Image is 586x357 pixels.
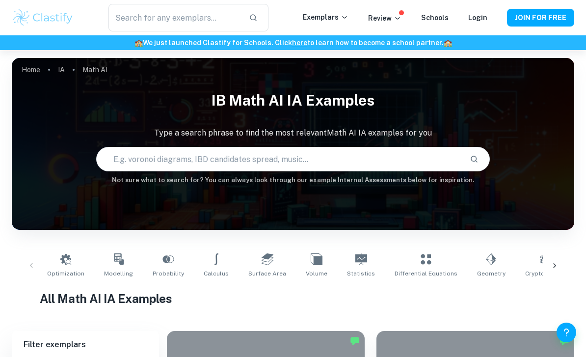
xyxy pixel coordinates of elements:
[108,4,241,31] input: Search for any exemplars...
[395,269,457,278] span: Differential Equations
[507,9,574,27] button: JOIN FOR FREE
[421,14,449,22] a: Schools
[134,39,143,47] span: 🏫
[477,269,506,278] span: Geometry
[444,39,452,47] span: 🏫
[468,14,487,22] a: Login
[350,336,360,346] img: Marked
[204,269,229,278] span: Calculus
[306,269,327,278] span: Volume
[104,269,133,278] span: Modelling
[82,64,107,75] p: Math AI
[47,269,84,278] span: Optimization
[525,269,565,278] span: Cryptography
[12,127,574,139] p: Type a search phrase to find the most relevant Math AI IA examples for you
[303,12,348,23] p: Exemplars
[557,323,576,342] button: Help and Feedback
[40,290,546,307] h1: All Math AI IA Examples
[292,39,307,47] a: here
[12,85,574,115] h1: IB Math AI IA examples
[12,8,74,27] img: Clastify logo
[368,13,401,24] p: Review
[58,63,65,77] a: IA
[2,37,584,48] h6: We just launched Clastify for Schools. Click to learn how to become a school partner.
[466,151,482,167] button: Search
[12,175,574,185] h6: Not sure what to search for? You can always look through our example Internal Assessments below f...
[248,269,286,278] span: Surface Area
[97,145,462,173] input: E.g. voronoi diagrams, IBD candidates spread, music...
[22,63,40,77] a: Home
[347,269,375,278] span: Statistics
[153,269,184,278] span: Probability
